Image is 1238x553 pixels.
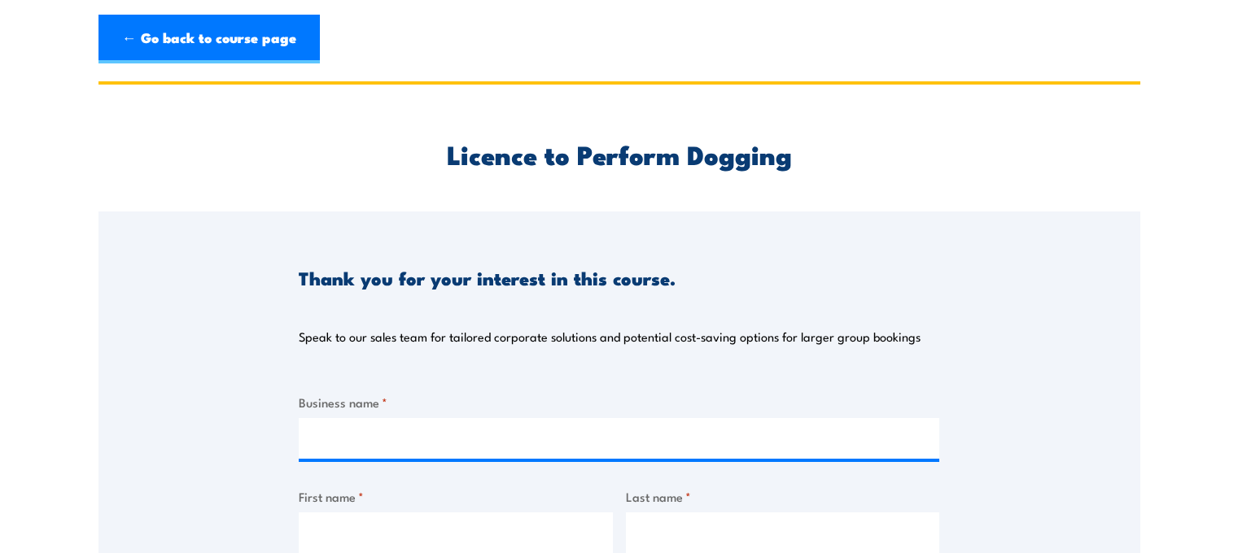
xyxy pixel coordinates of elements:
[98,15,320,63] a: ← Go back to course page
[299,487,613,506] label: First name
[299,268,676,287] h3: Thank you for your interest in this course.
[299,329,921,345] p: Speak to our sales team for tailored corporate solutions and potential cost-saving options for la...
[299,393,939,411] label: Business name
[626,487,940,506] label: Last name
[299,142,939,165] h2: Licence to Perform Dogging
